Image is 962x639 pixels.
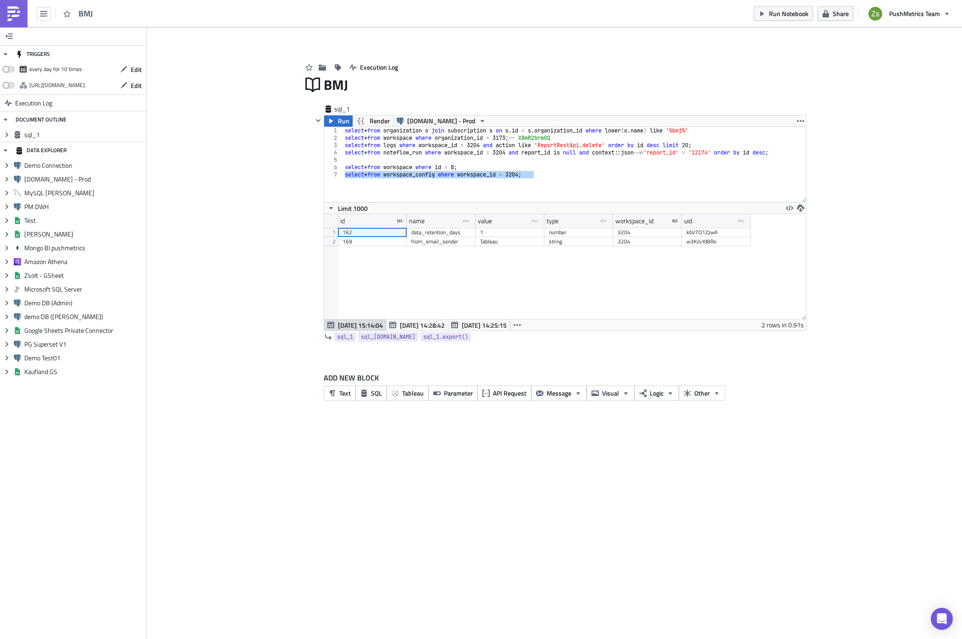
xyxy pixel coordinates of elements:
div: workspace_id [615,214,653,228]
div: 1 [480,228,540,237]
span: [DATE] 15:14:04 [338,320,383,330]
div: from_email_sender [411,237,471,246]
span: BMJ [78,8,115,19]
button: Run Notebook [754,6,813,21]
div: 6 [324,164,343,171]
button: Run [324,116,353,127]
span: sql_[DOMAIN_NAME] [361,332,415,342]
button: Parameter [428,386,478,401]
button: Tableau [387,386,429,401]
span: demo DB ([PERSON_NAME]) [24,313,144,321]
button: [DOMAIN_NAME] - Prod [393,116,489,127]
button: SQL [355,386,387,401]
span: API Request [493,388,526,398]
div: DATA EXPLORER [16,142,66,159]
span: sql_1 [337,332,353,342]
span: [DOMAIN_NAME] - Prod [24,175,144,183]
label: ADD NEW BLOCK [324,372,807,383]
div: name [409,214,425,228]
span: BMJ [324,75,360,95]
span: Edit [131,65,142,74]
div: w3KzvYd8Ro [686,237,746,246]
div: Open Intercom Messenger [931,608,953,630]
span: Demo Test01 [24,354,144,362]
button: API Request [477,386,531,401]
span: Other [694,388,710,398]
button: Limit 1000 [324,203,371,214]
button: Logic [634,386,679,401]
button: Edit [116,62,146,77]
div: number [549,228,608,237]
span: Demo DB (Admin) [24,299,144,307]
div: uid [684,214,692,228]
span: Amazon Athena [24,258,144,266]
button: Visual [586,386,635,401]
button: Execution Log [345,60,403,74]
span: Tableau [402,388,424,398]
div: id [340,214,345,228]
div: 2 [324,134,343,142]
div: Tableau [480,237,540,246]
div: 5 [324,156,343,164]
a: sql_[DOMAIN_NAME] [358,332,418,342]
div: 162 [343,228,402,237]
span: Microsoft SQL Server [24,285,144,293]
button: Text [324,386,356,401]
span: PG Superset V1 [24,340,144,348]
a: sql_1.export() [420,332,471,342]
span: SQL [371,388,382,398]
span: Kaufland GS [24,368,144,376]
span: Execution Log [360,62,398,72]
span: Test [24,216,144,225]
div: type [547,214,558,228]
img: Avatar [868,6,883,22]
div: 1 [324,127,343,134]
button: Share [818,6,853,21]
span: Zsolt - GSheet [24,271,144,280]
span: Share [833,9,849,18]
div: https://pushmetrics.io/api/v1/report/OzoPpVqoKa/webhook?token=70f35ba089a5403e9cebf240a27b65b4 [29,78,85,92]
button: [DATE] 14:28:42 [386,319,448,331]
span: PushMetrics Team [889,9,940,18]
span: [PERSON_NAME] [24,230,144,238]
span: Visual [602,388,619,398]
div: string [549,237,608,246]
span: Google Sheets Private Connector [24,326,144,335]
button: [DATE] 14:25:15 [448,319,510,331]
span: Edit [131,81,142,90]
div: value [478,214,492,228]
button: Other [679,386,725,401]
span: sql_1.export() [423,332,468,342]
button: Message [531,386,587,401]
span: PM DWH [24,203,144,211]
div: 3 [324,142,343,149]
span: Render [370,116,390,127]
button: PushMetrics Team [863,4,955,24]
div: DOCUMENT OUTLINE [16,111,66,128]
span: Limit 1000 [338,204,368,213]
div: TRIGGERS [16,46,50,62]
div: data_retention_days [411,228,471,237]
button: Render [352,116,394,127]
span: Run Notebook [769,9,808,18]
span: MySQL [PERSON_NAME] [24,189,144,197]
button: [DATE] 15:14:04 [324,319,387,331]
span: Message [547,388,571,398]
img: PushMetrics [6,6,21,21]
span: Mongo BI pushmetrics [24,244,144,252]
div: 169 [343,237,402,246]
span: Run [338,116,349,127]
span: Execution Log [15,95,52,111]
span: sql_1 [24,131,144,139]
span: Demo Connection [24,161,144,170]
div: 3204 [618,237,677,246]
div: 7 [324,171,343,178]
div: kbV7O1ZzwA [686,228,746,237]
button: Edit [116,78,146,93]
span: Parameter [444,388,473,398]
span: sql_1 [334,105,371,114]
a: sql_1 [334,332,356,342]
div: 4 [324,149,343,156]
span: [DOMAIN_NAME] - Prod [407,116,475,127]
div: 3204 [618,228,677,237]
